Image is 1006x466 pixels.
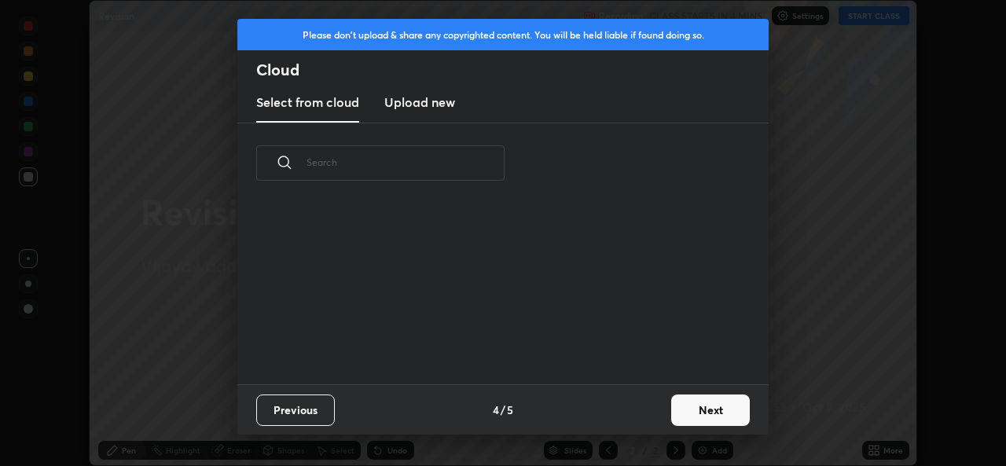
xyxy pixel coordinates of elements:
button: Next [671,394,750,426]
input: Search [307,129,505,196]
h4: 4 [493,402,499,418]
h2: Cloud [256,60,769,80]
button: Previous [256,394,335,426]
div: grid [237,199,750,384]
h3: Upload new [384,93,455,112]
h4: 5 [507,402,513,418]
h4: / [501,402,505,418]
div: Please don't upload & share any copyrighted content. You will be held liable if found doing so. [237,19,769,50]
h3: Select from cloud [256,93,359,112]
